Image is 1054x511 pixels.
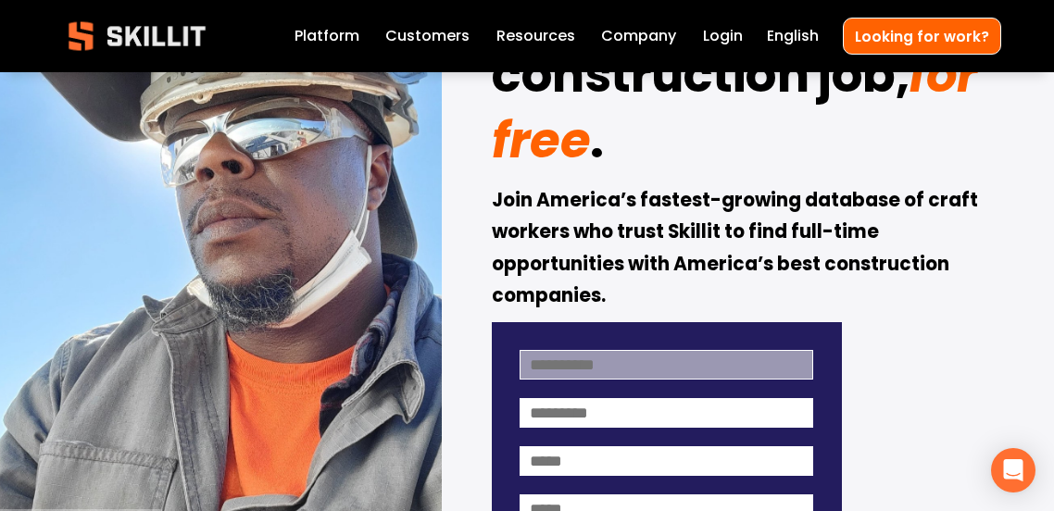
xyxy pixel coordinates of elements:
[767,23,819,48] div: language picker
[385,23,470,48] a: Customers
[492,37,909,121] strong: construction job,
[767,25,819,47] span: English
[843,18,1001,54] a: Looking for work?
[991,448,1035,492] div: Open Intercom Messenger
[496,25,575,47] span: Resources
[601,23,676,48] a: Company
[53,8,221,64] img: Skillit
[703,23,743,48] a: Login
[492,40,988,174] em: for free
[295,23,359,48] a: Platform
[496,23,575,48] a: folder dropdown
[492,186,982,313] strong: Join America’s fastest-growing database of craft workers who trust Skillit to find full-time oppo...
[590,103,603,187] strong: .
